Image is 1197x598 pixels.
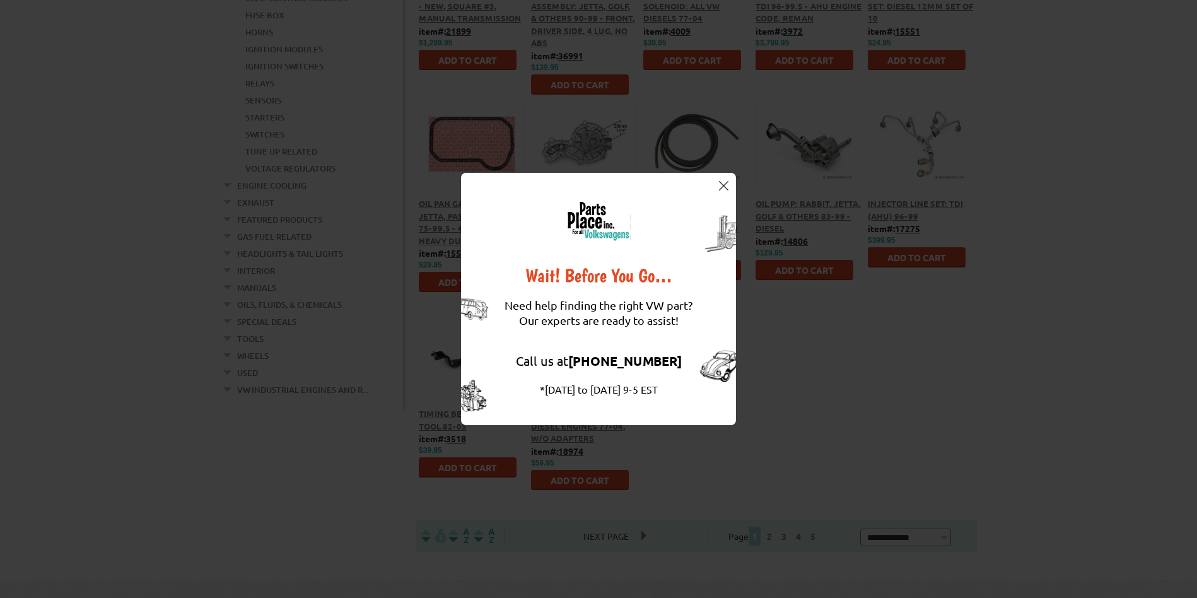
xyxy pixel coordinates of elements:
img: close [719,181,728,191]
strong: [PHONE_NUMBER] [568,353,682,369]
div: *[DATE] to [DATE] 9-5 EST [505,382,692,397]
img: logo [566,201,631,241]
a: Call us at[PHONE_NUMBER] [516,353,682,368]
div: Need help finding the right VW part? Our experts are ready to assist! [505,285,692,341]
div: Wait! Before You Go… [505,266,692,285]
